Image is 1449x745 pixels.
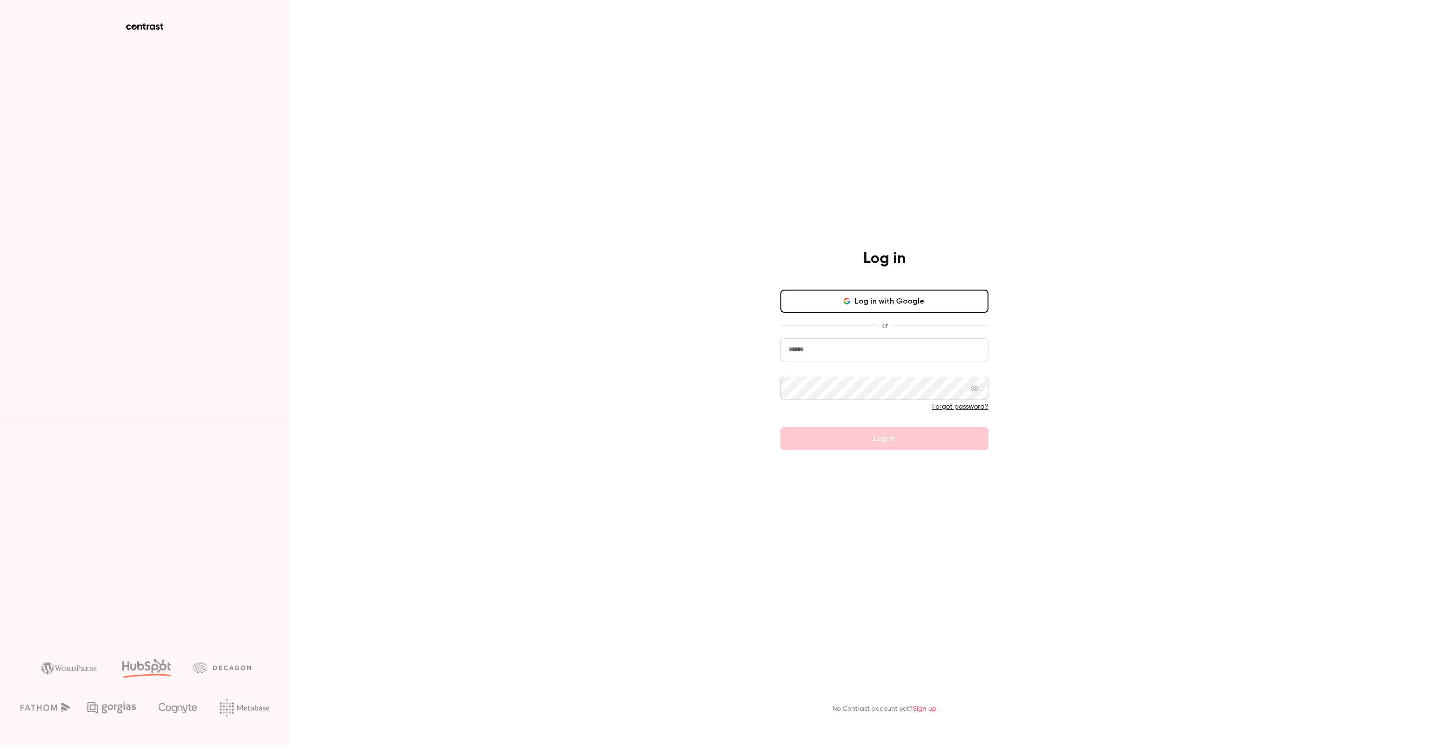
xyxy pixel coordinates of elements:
img: decagon [193,662,251,673]
a: Forgot password? [932,403,988,410]
button: Log in with Google [780,290,988,313]
span: or [877,320,893,331]
a: Sign up [913,705,936,712]
p: No Contrast account yet? [832,704,936,714]
h4: Log in [863,249,906,268]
